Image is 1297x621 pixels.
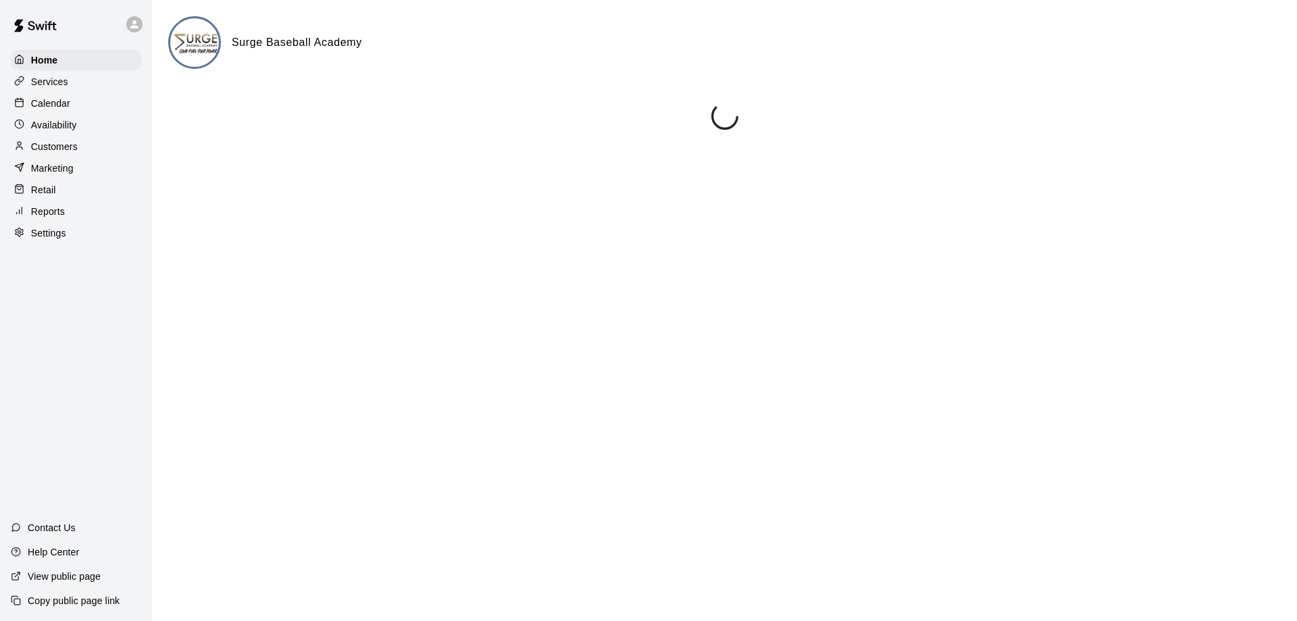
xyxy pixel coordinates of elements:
p: Settings [31,226,66,240]
p: Customers [31,140,78,153]
a: Availability [11,115,141,135]
p: Contact Us [28,521,76,535]
a: Marketing [11,158,141,178]
a: Home [11,50,141,70]
p: Calendar [31,97,70,110]
p: Help Center [28,545,79,559]
p: Marketing [31,162,74,175]
p: Retail [31,183,56,197]
a: Services [11,72,141,92]
a: Reports [11,201,141,222]
p: Copy public page link [28,594,120,607]
h6: Surge Baseball Academy [232,34,362,51]
p: View public page [28,570,101,583]
p: Reports [31,205,65,218]
p: Services [31,75,68,89]
img: Surge Baseball Academy logo [170,18,221,69]
a: Settings [11,223,141,243]
a: Customers [11,136,141,157]
a: Retail [11,180,141,200]
p: Availability [31,118,77,132]
a: Calendar [11,93,141,114]
p: Home [31,53,58,67]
